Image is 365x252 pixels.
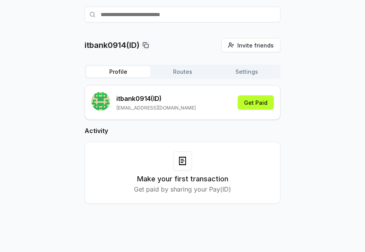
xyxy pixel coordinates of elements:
h2: Activity [85,126,280,135]
span: Invite friends [237,41,274,49]
p: Get paid by sharing your Pay(ID) [134,184,231,194]
button: Invite friends [221,38,280,52]
button: Get Paid [238,95,274,110]
button: Settings [215,66,279,77]
h3: Make your first transaction [137,173,228,184]
p: itbank0914 (ID) [116,94,196,103]
button: Profile [86,66,150,77]
p: [EMAIL_ADDRESS][DOMAIN_NAME] [116,105,196,111]
p: itbank0914(ID) [85,40,139,51]
button: Routes [150,66,215,77]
